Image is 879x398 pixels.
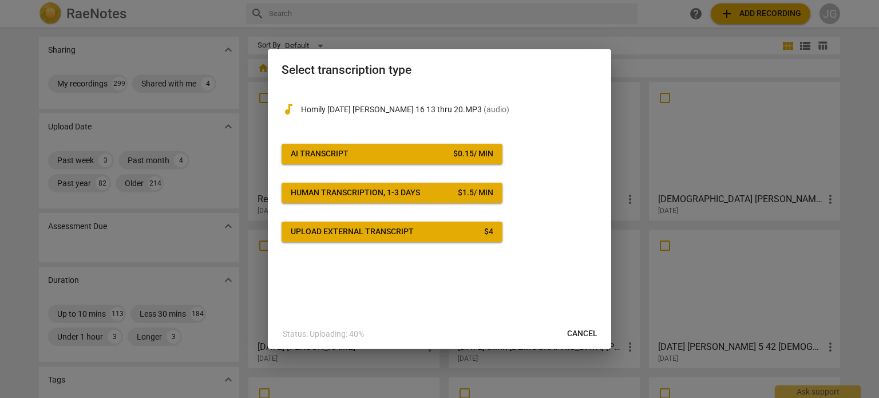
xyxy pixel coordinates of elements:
div: AI Transcript [291,148,349,160]
button: Cancel [558,324,607,344]
span: ( audio ) [484,105,509,114]
span: Cancel [567,328,597,340]
div: Upload external transcript [291,226,414,238]
button: Upload external transcript$4 [282,222,502,242]
div: $ 4 [484,226,493,238]
p: Status: Uploading: 40% [283,328,364,340]
button: AI Transcript$0.15/ min [282,144,502,164]
button: Human transcription, 1-3 days$1.5/ min [282,183,502,203]
span: audiotrack [282,103,295,116]
div: $ 0.15 / min [453,148,493,160]
div: $ 1.5 / min [458,187,493,199]
h2: Select transcription type [282,63,597,77]
p: Homily AUgust 21 2005 Matthew 16 13 thru 20.MP3(audio) [301,104,597,116]
div: Human transcription, 1-3 days [291,187,420,199]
